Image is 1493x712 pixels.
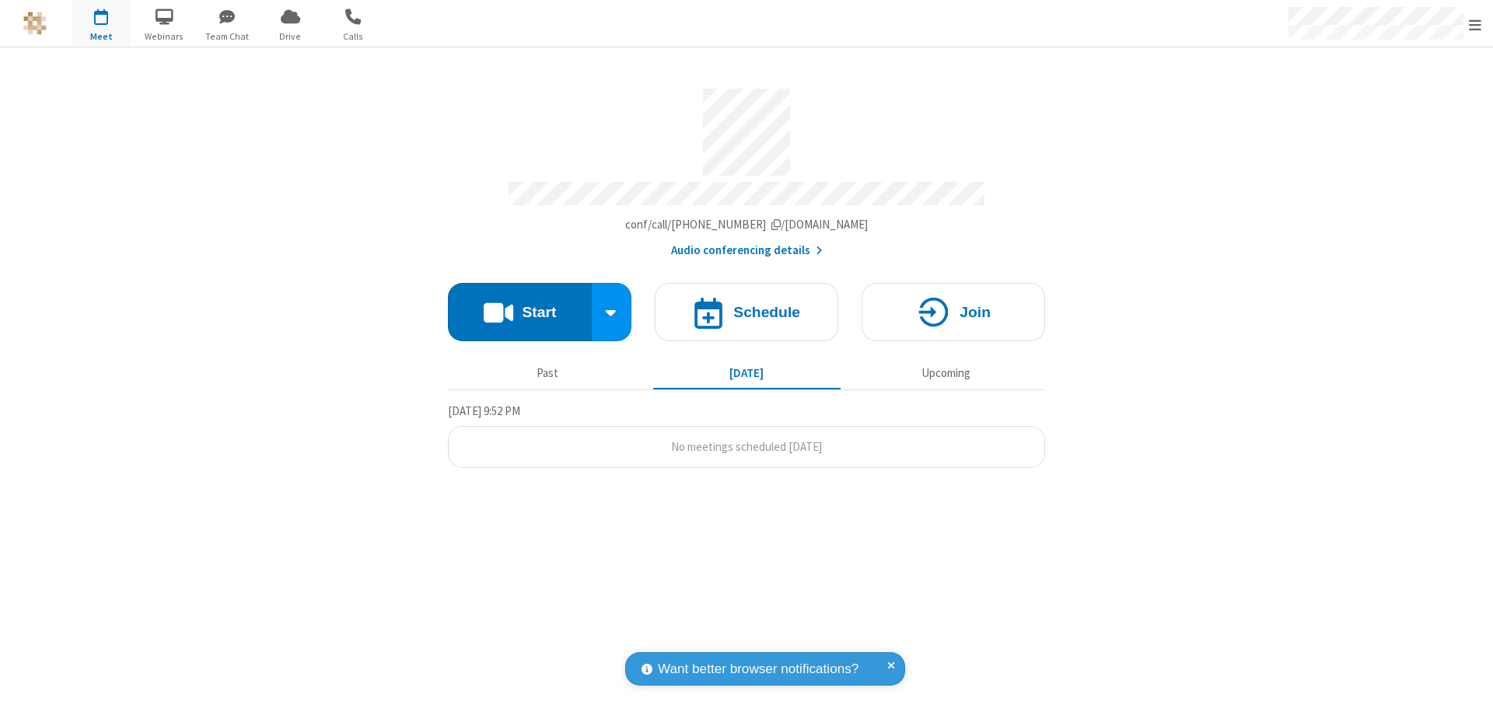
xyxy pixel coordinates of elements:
[454,358,642,388] button: Past
[671,439,822,454] span: No meetings scheduled [DATE]
[198,30,257,44] span: Team Chat
[448,77,1045,260] section: Account details
[625,216,869,234] button: Copy my meeting room linkCopy my meeting room link
[448,403,520,418] span: [DATE] 9:52 PM
[522,305,556,319] h4: Start
[960,305,991,319] h4: Join
[135,30,194,44] span: Webinars
[448,402,1045,469] section: Today's Meetings
[852,358,1040,388] button: Upcoming
[448,283,592,341] button: Start
[862,283,1045,341] button: Join
[671,242,823,260] button: Audio conferencing details
[261,30,320,44] span: Drive
[72,30,131,44] span: Meet
[625,217,869,232] span: Copy my meeting room link
[658,659,858,679] span: Want better browser notifications?
[324,30,383,44] span: Calls
[23,12,47,35] img: QA Selenium DO NOT DELETE OR CHANGE
[653,358,841,388] button: [DATE]
[655,283,838,341] button: Schedule
[733,305,800,319] h4: Schedule
[592,283,632,341] div: Start conference options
